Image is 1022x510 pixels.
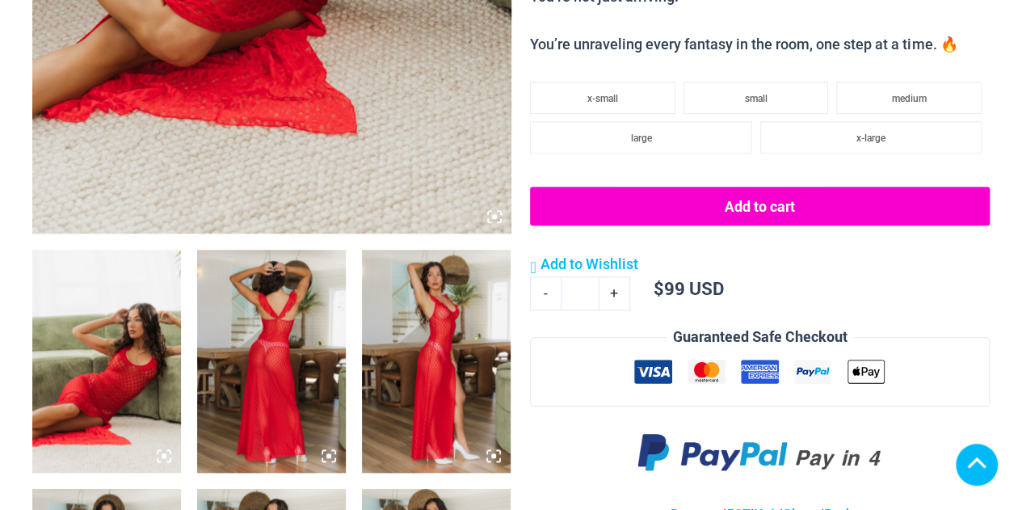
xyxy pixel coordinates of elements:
bdi: 99 USD [654,276,724,300]
legend: Guaranteed Safe Checkout [667,325,854,349]
a: - [530,276,561,310]
span: x-large [856,133,885,144]
img: Sometimes Red 587 Dress [197,250,346,473]
span: medium [892,93,927,104]
span: small [745,93,768,104]
button: Add to cart [530,187,990,225]
img: Sometimes Red 587 Dress [362,250,511,473]
span: $ [654,276,664,300]
span: x-small [587,93,618,104]
span: large [630,133,651,144]
span: Add to Wishlist [540,255,638,272]
img: Sometimes Red 587 Dress [32,250,181,473]
li: x-small [530,82,675,114]
input: Product quantity [561,276,599,310]
li: x-large [760,121,982,154]
li: medium [836,82,982,114]
a: Add to Wishlist [530,252,637,276]
a: + [599,276,630,310]
li: large [530,121,751,154]
li: small [683,82,829,114]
